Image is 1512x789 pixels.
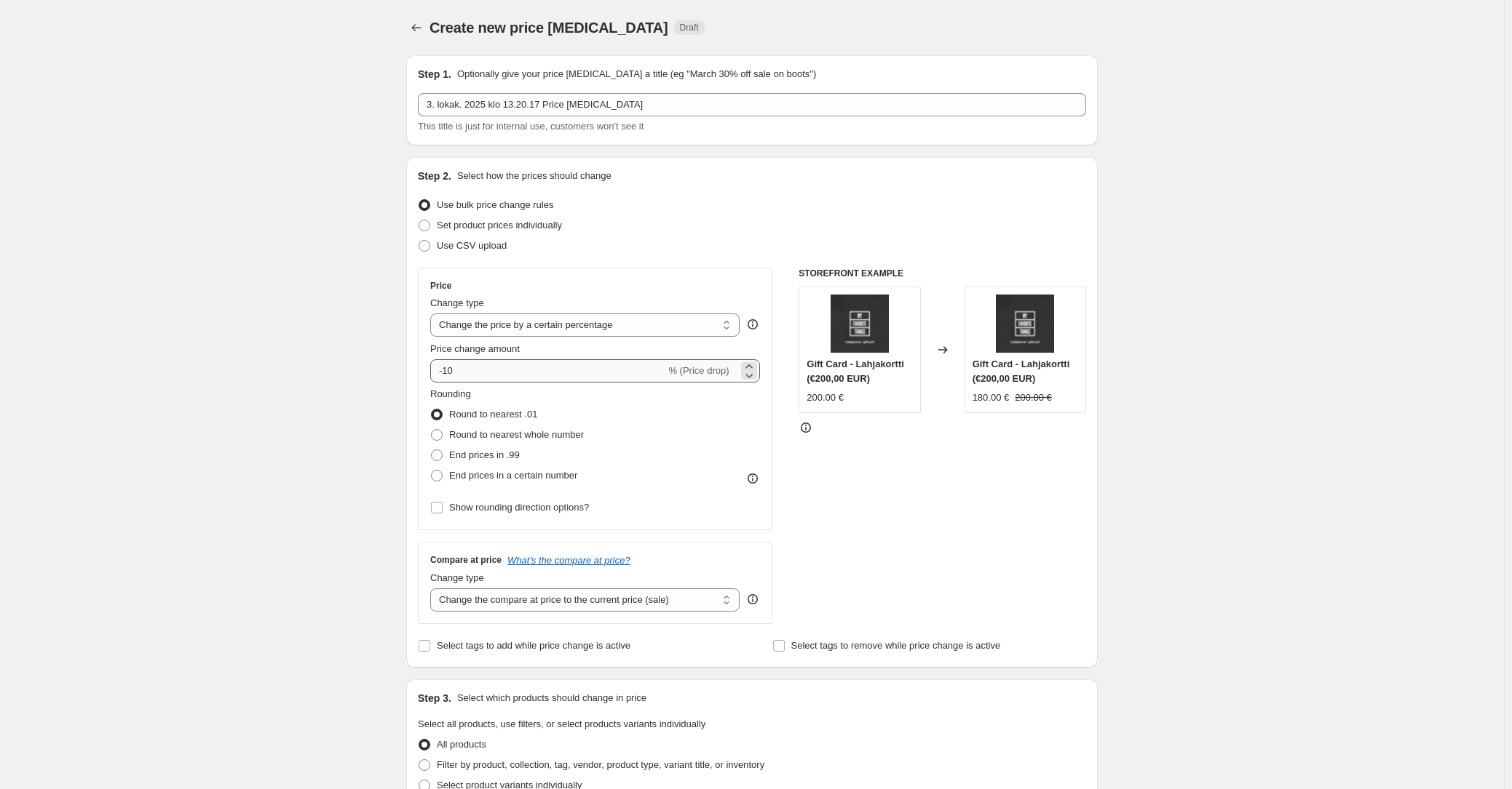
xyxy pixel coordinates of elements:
[791,640,1001,651] span: Select tags to remove while price change is active
[430,388,471,399] span: Rounding
[449,409,537,420] span: Round to nearest .01
[745,592,760,606] div: help
[418,67,451,81] h2: Step 1.
[437,199,553,210] span: Use bulk price change rules
[996,295,1054,353] img: nayttokuva-2016-12-05-kello-13-04-06_80x.png
[437,640,630,651] span: Select tags to add while price change is active
[437,240,507,251] span: Use CSV upload
[406,17,427,38] button: Price change jobs
[507,555,630,566] button: What's the compare at price?
[418,169,451,183] h2: Step 2.
[437,739,486,750] span: All products
[430,343,520,354] span: Price change amount
[430,20,668,36] span: Create new price [MEDICAL_DATA]
[668,365,729,376] span: % (Price drop)
[430,572,484,583] span: Change type
[437,759,764,770] span: Filter by product, collection, tag, vendor, product type, variant title, or inventory
[799,268,1086,279] h6: STOREFRONT EXAMPLE
[457,169,611,183] p: Select how the prices should change
[430,554,502,566] h3: Compare at price
[418,691,451,705] h2: Step 3.
[418,121,644,132] span: This title is just for internal use, customers won't see it
[430,359,665,383] input: -15
[418,718,705,729] span: Select all products, use filters, or select products variants individually
[418,93,1086,116] input: 30% off holiday sale
[831,295,889,353] img: nayttokuva-2016-12-05-kello-13-04-06_80x.png
[973,391,1010,405] div: 180.00 €
[430,297,484,308] span: Change type
[457,691,646,705] p: Select which products should change in price
[449,470,577,481] span: End prices in a certain number
[973,359,1070,384] span: Gift Card - Lahjakortti (€200,00 EUR)
[457,67,816,81] p: Optionally give your price [MEDICAL_DATA] a title (eg "March 30% off sale on boots")
[449,502,589,513] span: Show rounding direction options?
[807,391,844,405] div: 200.00 €
[449,429,584,440] span: Round to nearest whole number
[680,22,699,33] span: Draft
[1015,391,1052,405] strike: 200.00 €
[430,280,451,292] h3: Price
[745,317,760,332] div: help
[437,220,562,231] span: Set product prices individually
[807,359,904,384] span: Gift Card - Lahjakortti (€200,00 EUR)
[449,449,520,460] span: End prices in .99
